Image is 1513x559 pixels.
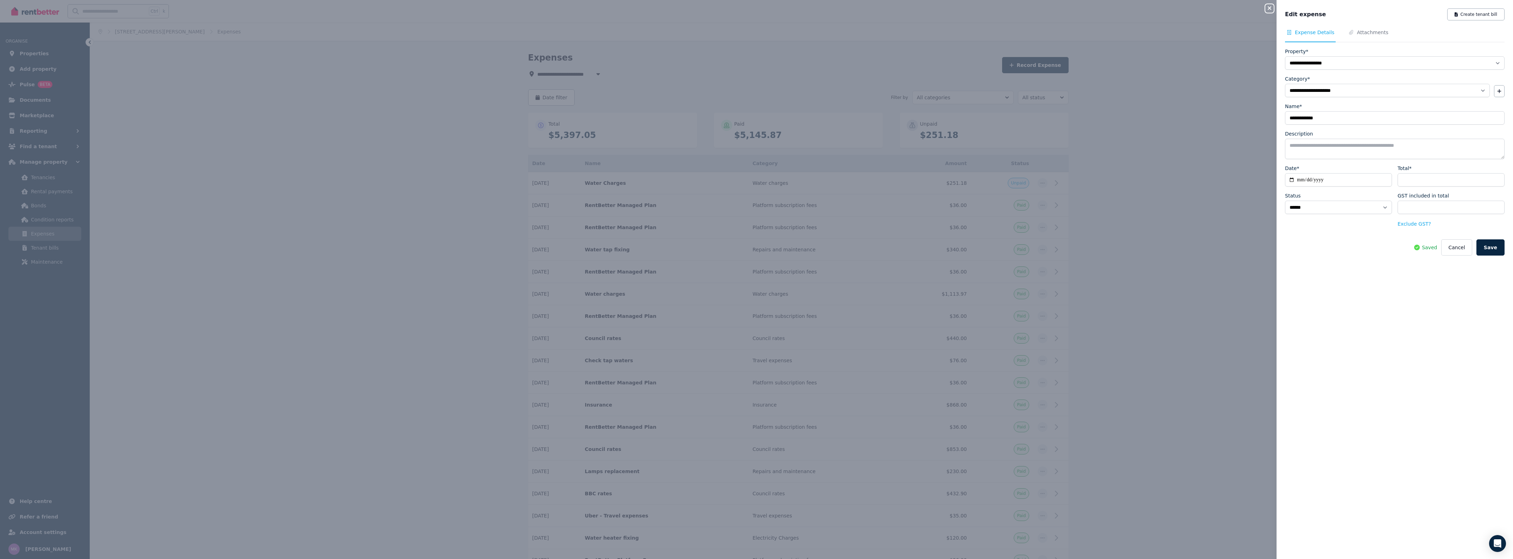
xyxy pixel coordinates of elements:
button: Exclude GST? [1398,220,1431,227]
span: Edit expense [1285,10,1326,19]
label: Date* [1285,165,1299,172]
label: Status [1285,192,1301,199]
span: Attachments [1357,29,1388,36]
label: Property* [1285,48,1308,55]
span: Saved [1422,244,1437,251]
label: Name* [1285,103,1302,110]
label: Total* [1398,165,1412,172]
label: Category* [1285,75,1310,82]
label: GST included in total [1398,192,1449,199]
nav: Tabs [1285,29,1505,42]
button: Cancel [1441,239,1472,256]
label: Description [1285,130,1313,137]
div: Open Intercom Messenger [1489,535,1506,552]
span: Expense Details [1295,29,1334,36]
button: Save [1476,239,1505,256]
button: Create tenant bill [1447,8,1505,20]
